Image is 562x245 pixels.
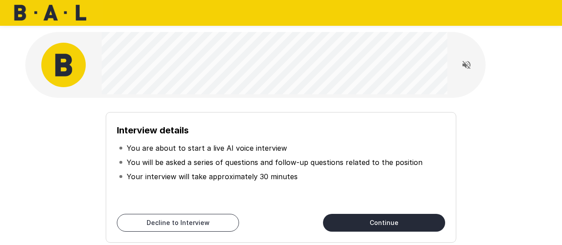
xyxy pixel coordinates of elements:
button: Continue [323,214,445,232]
p: Your interview will take approximately 30 minutes [127,171,298,182]
b: Interview details [117,125,189,136]
p: You are about to start a live AI voice interview [127,143,287,153]
img: bal_avatar.png [41,43,86,87]
p: You will be asked a series of questions and follow-up questions related to the position [127,157,422,168]
button: Read questions aloud [458,56,475,74]
button: Decline to Interview [117,214,239,232]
